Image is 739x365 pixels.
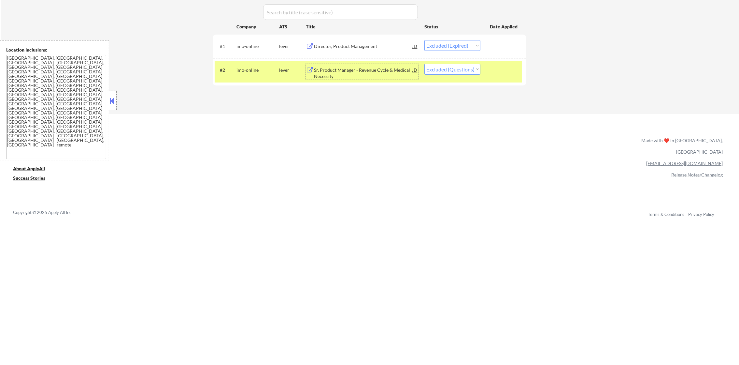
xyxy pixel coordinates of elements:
[279,43,306,50] div: lever
[639,135,723,158] div: Made with ❤️ in [GEOGRAPHIC_DATA], [GEOGRAPHIC_DATA]
[412,40,418,52] div: JD
[6,47,107,53] div: Location Inclusions:
[13,209,88,216] div: Copyright © 2025 Apply All Inc
[671,172,723,177] a: Release Notes/Changelog
[279,23,306,30] div: ATS
[646,160,723,166] a: [EMAIL_ADDRESS][DOMAIN_NAME]
[220,67,231,73] div: #2
[263,4,418,20] input: Search by title (case sensitive)
[314,43,412,50] div: Director, Product Management
[314,67,412,80] div: Sr. Product Manager - Revenue Cycle & Medical Necessity
[490,23,519,30] div: Date Applied
[13,175,54,183] a: Success Stories
[236,23,279,30] div: Company
[236,67,279,73] div: imo-online
[236,43,279,50] div: imo-online
[424,21,480,32] div: Status
[13,144,505,151] a: Refer & earn free applications 👯‍♀️
[13,166,45,171] u: About ApplyAll
[648,212,684,217] a: Terms & Conditions
[13,175,45,181] u: Success Stories
[688,212,714,217] a: Privacy Policy
[412,64,418,76] div: JD
[13,165,54,173] a: About ApplyAll
[306,23,418,30] div: Title
[279,67,306,73] div: lever
[220,43,231,50] div: #1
